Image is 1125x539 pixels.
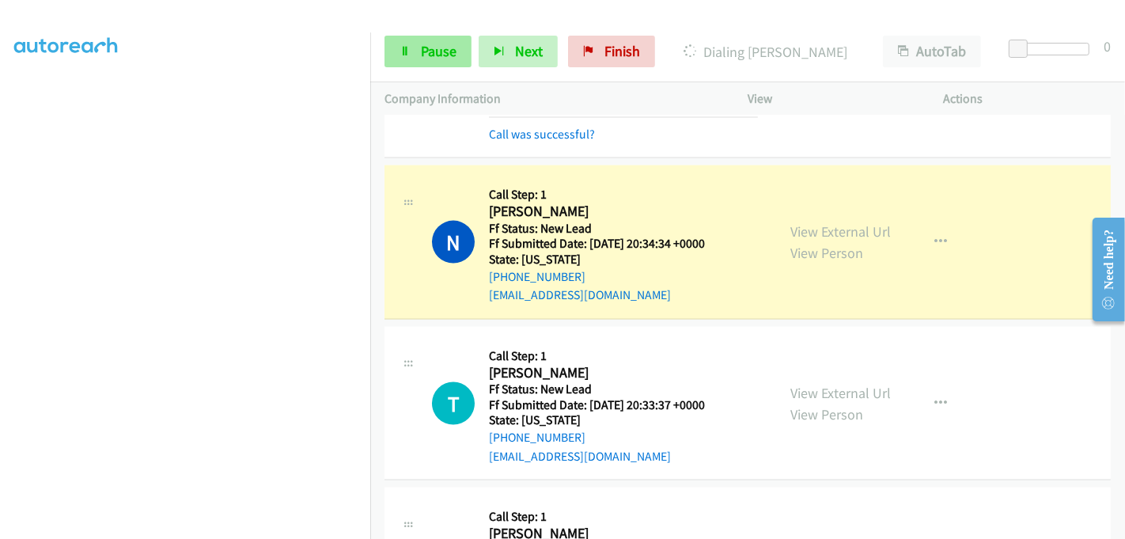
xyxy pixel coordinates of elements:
a: [EMAIL_ADDRESS][DOMAIN_NAME] [489,449,671,464]
a: Finish [568,36,655,67]
h5: Ff Submitted Date: [DATE] 20:34:34 +0000 [489,236,705,252]
h5: State: [US_STATE] [489,252,705,268]
p: Company Information [384,89,719,108]
a: View Person [790,405,863,423]
a: Pause [384,36,472,67]
h2: [PERSON_NAME] [489,364,705,382]
span: Pause [421,42,456,60]
p: Dialing [PERSON_NAME] [676,41,854,63]
h5: Ff Status: New Lead [489,381,705,397]
h1: T [432,382,475,425]
h5: Ff Submitted Date: [DATE] 20:33:37 +0000 [489,397,705,413]
h5: Call Step: 1 [489,348,705,364]
h5: Ff Status: New Lead [489,221,705,237]
a: Call was successful? [489,127,595,142]
a: View External Url [790,384,891,402]
h2: [PERSON_NAME] [489,203,705,221]
a: View External Url [790,222,891,241]
a: [EMAIL_ADDRESS][DOMAIN_NAME] [489,287,671,302]
p: View [748,89,915,108]
span: Finish [604,42,640,60]
a: [PHONE_NUMBER] [489,430,585,445]
button: AutoTab [883,36,981,67]
h5: State: [US_STATE] [489,412,705,428]
div: Delay between calls (in seconds) [1017,43,1089,55]
p: Actions [944,89,1112,108]
iframe: Resource Center [1080,207,1125,332]
h5: Call Step: 1 [489,509,705,525]
h5: Call Step: 1 [489,187,705,203]
a: View Person [790,244,863,262]
span: Next [515,42,543,60]
button: Next [479,36,558,67]
a: [PHONE_NUMBER] [489,269,585,284]
h1: N [432,221,475,264]
div: 0 [1104,36,1111,57]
